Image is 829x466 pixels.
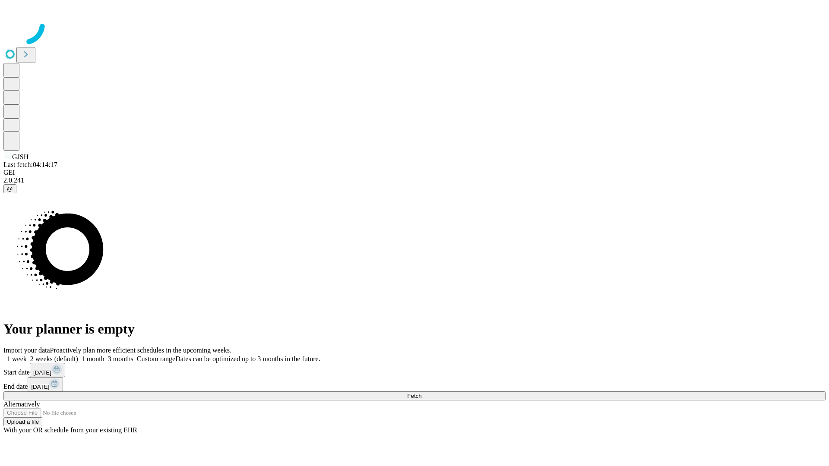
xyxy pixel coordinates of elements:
[3,169,826,176] div: GEI
[31,384,49,390] span: [DATE]
[33,369,51,376] span: [DATE]
[3,426,137,434] span: With your OR schedule from your existing EHR
[3,400,40,408] span: Alternatively
[3,417,42,426] button: Upload a file
[3,363,826,377] div: Start date
[3,161,57,168] span: Last fetch: 04:14:17
[7,355,27,362] span: 1 week
[108,355,133,362] span: 3 months
[3,346,50,354] span: Import your data
[50,346,231,354] span: Proactively plan more efficient schedules in the upcoming weeks.
[30,363,65,377] button: [DATE]
[28,377,63,391] button: [DATE]
[30,355,78,362] span: 2 weeks (default)
[12,153,28,161] span: GJSH
[3,184,16,193] button: @
[82,355,104,362] span: 1 month
[137,355,175,362] span: Custom range
[407,393,421,399] span: Fetch
[7,186,13,192] span: @
[175,355,320,362] span: Dates can be optimized up to 3 months in the future.
[3,377,826,391] div: End date
[3,176,826,184] div: 2.0.241
[3,391,826,400] button: Fetch
[3,321,826,337] h1: Your planner is empty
